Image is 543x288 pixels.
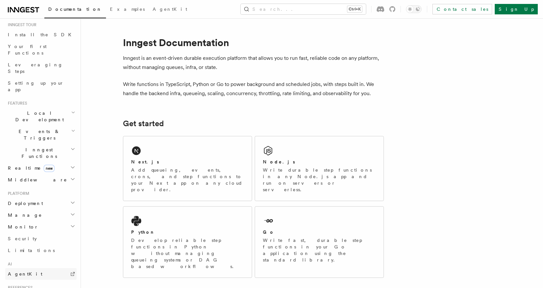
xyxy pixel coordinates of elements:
span: Inngest Functions [5,146,70,160]
span: AgentKit [153,7,187,12]
span: Events & Triggers [5,128,71,141]
span: Deployment [5,200,43,207]
p: Write durable step functions in any Node.js app and run on servers or serverless. [263,167,376,193]
h1: Inngest Documentation [123,37,384,48]
a: Your first Functions [5,41,77,59]
a: Leveraging Steps [5,59,77,77]
a: GoWrite fast, durable step functions in your Go application using the standard library. [255,206,384,278]
a: Install the SDK [5,29,77,41]
button: Local Development [5,107,77,126]
span: Setting up your app [8,80,64,92]
span: Local Development [5,110,71,123]
a: Get started [123,119,164,128]
a: Limitations [5,245,77,256]
button: Search...Ctrl+K [241,4,366,14]
span: Examples [110,7,145,12]
span: new [44,165,54,172]
a: Next.jsAdd queueing, events, crons, and step functions to your Next app on any cloud provider. [123,136,252,201]
a: Contact sales [432,4,492,14]
h2: Next.js [131,159,159,165]
h2: Node.js [263,159,295,165]
a: Setting up your app [5,77,77,95]
span: Your first Functions [8,44,47,56]
span: Install the SDK [8,32,75,37]
a: Documentation [44,2,106,18]
button: Deployment [5,197,77,209]
button: Events & Triggers [5,126,77,144]
span: Monitor [5,224,38,230]
span: Leveraging Steps [8,62,63,74]
h2: Go [263,229,275,235]
span: Inngest tour [5,22,37,27]
a: Sign Up [495,4,538,14]
span: Features [5,101,27,106]
span: AgentKit [8,271,42,277]
span: AI [5,262,12,267]
button: Monitor [5,221,77,233]
a: PythonDevelop reliable step functions in Python without managing queueing systems or DAG based wo... [123,206,252,278]
p: Write functions in TypeScript, Python or Go to power background and scheduled jobs, with steps bu... [123,80,384,98]
span: Realtime [5,165,54,171]
span: Platform [5,191,29,196]
a: Security [5,233,77,245]
button: Realtimenew [5,162,77,174]
p: Develop reliable step functions in Python without managing queueing systems or DAG based workflows. [131,237,244,270]
a: Examples [106,2,149,18]
span: Documentation [48,7,102,12]
a: Node.jsWrite durable step functions in any Node.js app and run on servers or serverless. [255,136,384,201]
button: Manage [5,209,77,221]
a: AgentKit [149,2,191,18]
button: Middleware [5,174,77,186]
h2: Python [131,229,155,235]
span: Security [8,236,37,241]
a: AgentKit [5,268,77,280]
span: Manage [5,212,42,218]
button: Inngest Functions [5,144,77,162]
p: Inngest is an event-driven durable execution platform that allows you to run fast, reliable code ... [123,54,384,72]
p: Add queueing, events, crons, and step functions to your Next app on any cloud provider. [131,167,244,193]
button: Toggle dark mode [406,5,422,13]
span: Middleware [5,177,67,183]
p: Write fast, durable step functions in your Go application using the standard library. [263,237,376,263]
span: Limitations [8,248,55,253]
kbd: Ctrl+K [347,6,362,12]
